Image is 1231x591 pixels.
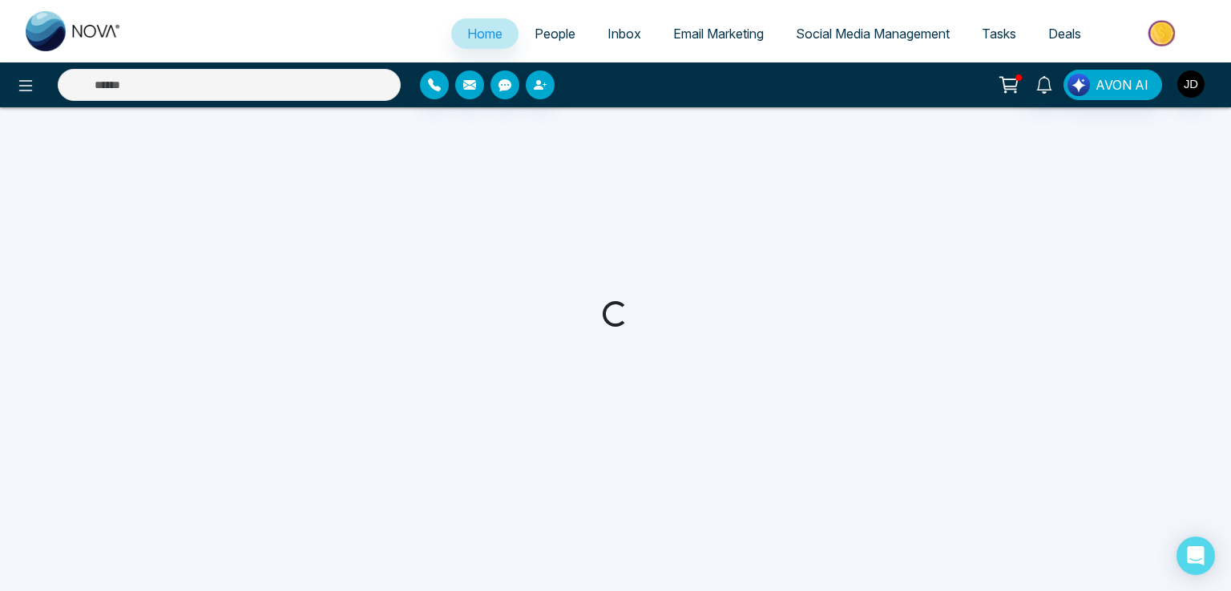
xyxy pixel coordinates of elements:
[673,26,764,42] span: Email Marketing
[780,18,966,49] a: Social Media Management
[1068,74,1090,96] img: Lead Flow
[1105,15,1221,51] img: Market-place.gif
[591,18,657,49] a: Inbox
[467,26,502,42] span: Home
[519,18,591,49] a: People
[657,18,780,49] a: Email Marketing
[982,26,1016,42] span: Tasks
[1177,70,1205,98] img: User Avatar
[1177,537,1215,575] div: Open Intercom Messenger
[607,26,641,42] span: Inbox
[1096,75,1148,94] span: AVON AI
[966,18,1032,49] a: Tasks
[1048,26,1081,42] span: Deals
[451,18,519,49] a: Home
[535,26,575,42] span: People
[796,26,950,42] span: Social Media Management
[1032,18,1097,49] a: Deals
[26,11,122,51] img: Nova CRM Logo
[1064,70,1162,100] button: AVON AI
